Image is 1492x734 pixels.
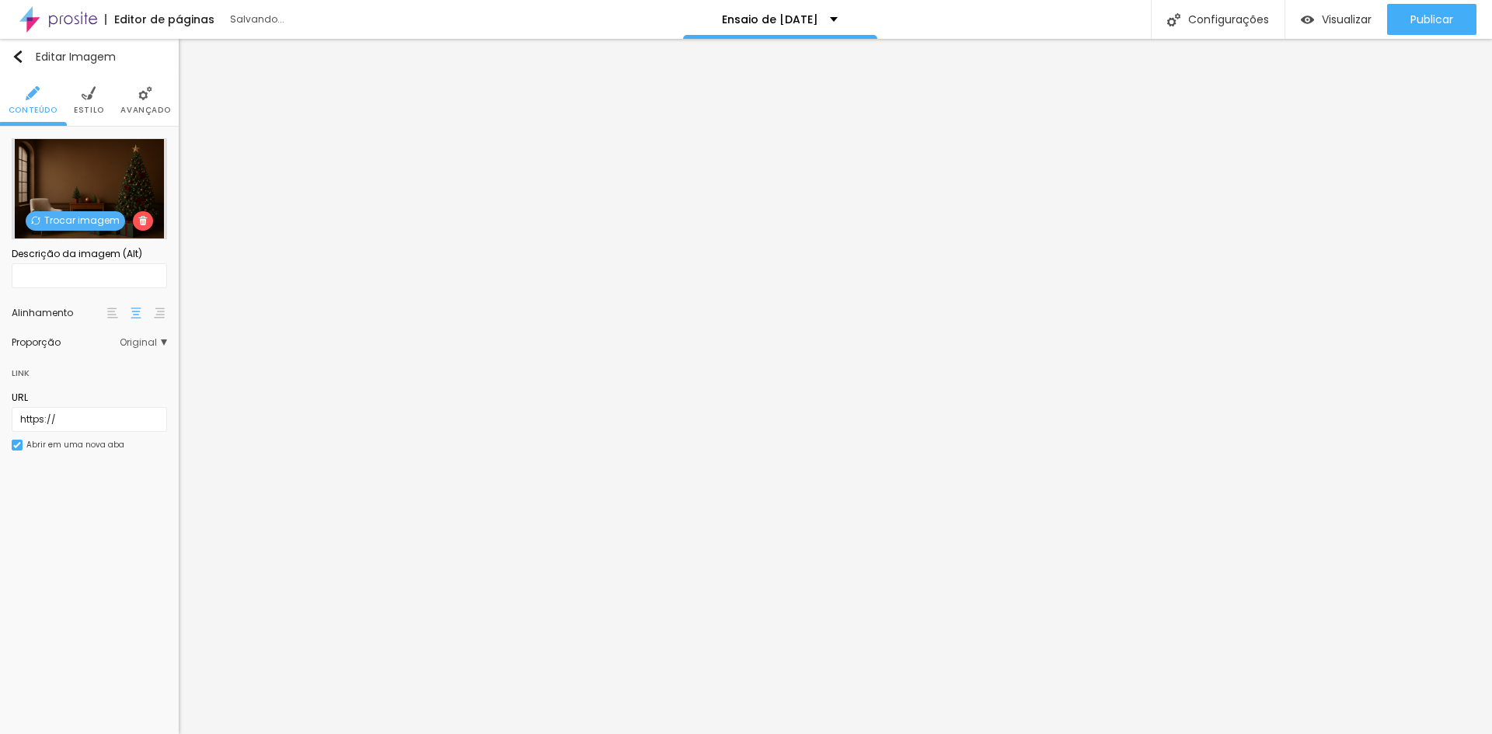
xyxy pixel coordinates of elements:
div: Abrir em uma nova aba [26,441,124,449]
img: view-1.svg [1301,13,1314,26]
span: Estilo [74,106,104,114]
img: paragraph-left-align.svg [107,308,118,318]
div: Link [12,364,30,381]
div: Descrição da imagem (Alt) [12,247,167,261]
div: Editor de páginas [105,14,214,25]
img: Icone [26,86,40,100]
div: Salvando... [230,15,409,24]
img: Icone [1167,13,1180,26]
span: Visualizar [1322,13,1372,26]
span: Avançado [120,106,170,114]
span: Trocar imagem [26,211,125,231]
div: Editar Imagem [12,50,116,63]
img: Icone [31,216,40,225]
img: Icone [82,86,96,100]
span: Original [120,338,167,347]
div: URL [12,391,167,405]
p: Ensaio de [DATE] [722,14,818,25]
span: Conteúdo [9,106,58,114]
div: Proporção [12,338,120,347]
button: Visualizar [1285,4,1387,35]
img: Icone [12,50,24,63]
button: Publicar [1387,4,1476,35]
img: paragraph-right-align.svg [154,308,165,318]
img: Icone [138,86,152,100]
span: Publicar [1410,13,1453,26]
div: Alinhamento [12,308,105,318]
div: Link [12,355,167,383]
img: Icone [13,441,21,449]
img: paragraph-center-align.svg [131,308,141,318]
iframe: Editor [179,39,1492,734]
img: Icone [138,216,148,225]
